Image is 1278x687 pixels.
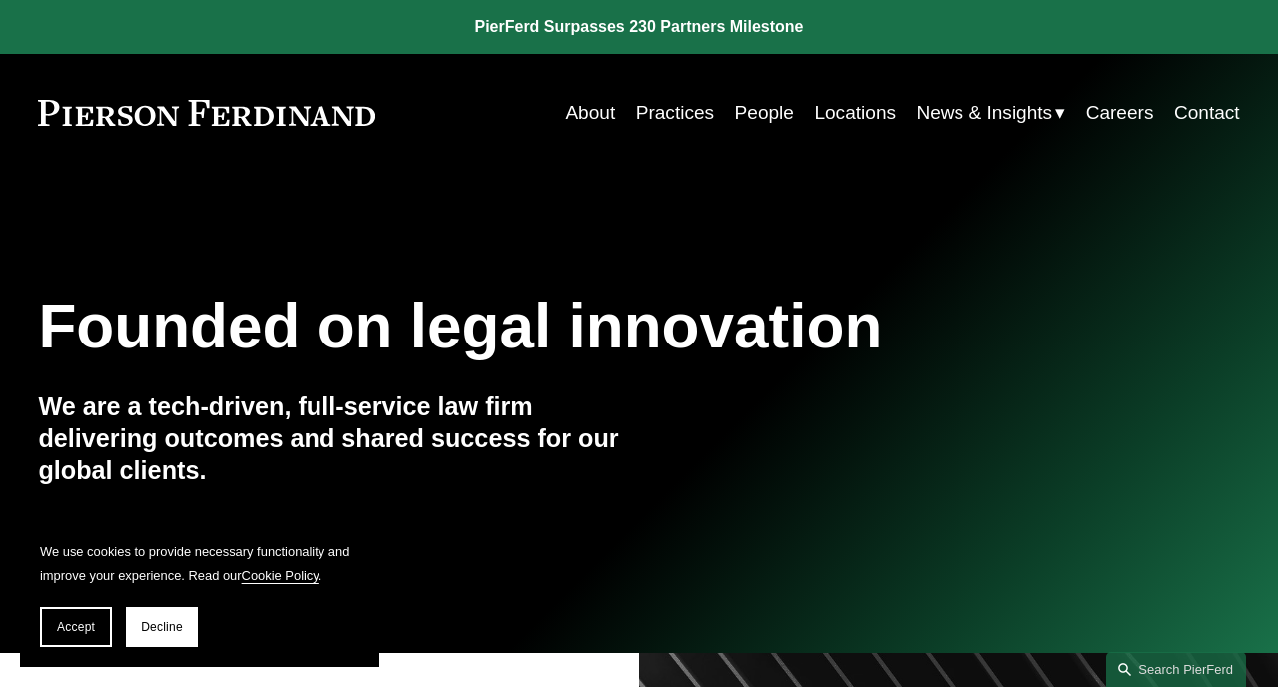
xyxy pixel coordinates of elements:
[916,94,1065,132] a: folder dropdown
[1106,652,1246,687] a: Search this site
[814,94,896,132] a: Locations
[40,540,359,587] p: We use cookies to provide necessary functionality and improve your experience. Read our .
[1086,94,1154,132] a: Careers
[40,607,112,647] button: Accept
[916,96,1052,130] span: News & Insights
[242,568,319,583] a: Cookie Policy
[735,94,794,132] a: People
[38,291,1039,361] h1: Founded on legal innovation
[57,620,95,634] span: Accept
[1174,94,1240,132] a: Contact
[565,94,615,132] a: About
[126,607,198,647] button: Decline
[636,94,714,132] a: Practices
[38,390,639,486] h4: We are a tech-driven, full-service law firm delivering outcomes and shared success for our global...
[20,520,379,667] section: Cookie banner
[141,620,183,634] span: Decline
